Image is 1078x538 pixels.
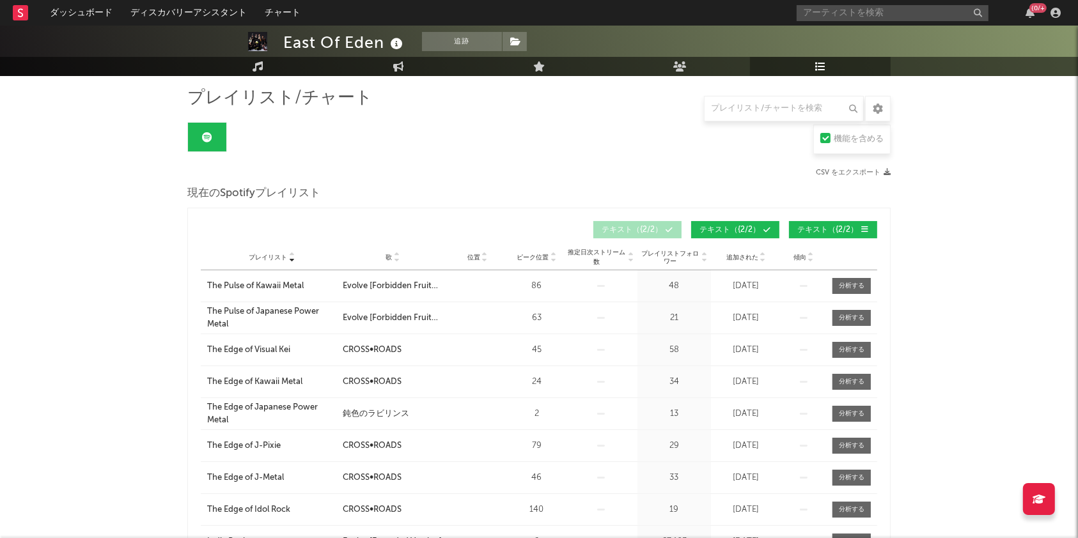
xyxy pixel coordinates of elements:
div: The Edge of Idol Rock [207,503,290,516]
div: [DATE] [714,344,778,357]
div: The Edge of Visual Kei [207,344,290,357]
div: CROSS∞ROADS [343,376,402,388]
div: 2 [513,408,561,420]
div: [DATE] [714,376,778,388]
span: 推定日次ストリーム数 [567,248,627,267]
span: 歌 [386,254,392,261]
button: {0/+ [1026,8,1035,18]
a: The Edge of Japanese Power Metal [207,401,336,426]
div: [DATE] [714,503,778,516]
span: プレイリスト [249,254,287,261]
a: The Edge of Visual Kei [207,344,336,357]
a: The Edge of Kawaii Metal [207,376,336,388]
div: 33 [641,472,708,484]
div: 34 [641,376,708,388]
span: テキスト （{2/2） [602,226,662,234]
a: The Edge of J-Pixie [207,440,336,452]
div: 58 [641,344,708,357]
div: The Edge of J-Metal [207,472,284,484]
input: アーティストを検索 [797,5,988,21]
span: 傾向 [793,254,806,261]
div: [DATE] [714,472,778,484]
span: テキスト （{2/2） [699,226,760,234]
div: 48 [641,280,708,293]
input: プレイリスト/チャートを検索 [704,96,864,121]
div: 鈍色のラビリンス [343,408,409,420]
span: テキスト （{2/2） [797,226,858,234]
div: 19 [641,503,708,516]
div: 29 [641,440,708,452]
div: 46 [513,472,561,484]
button: テキスト（{2/2） [593,221,682,238]
a: The Edge of J-Metal [207,472,336,484]
div: 24 [513,376,561,388]
span: ピーク位置 [517,254,549,261]
button: 追跡 [422,32,502,51]
button: テキスト（{2/2） [789,221,877,238]
a: The Edge of Idol Rock [207,503,336,516]
div: Evolve [Forbidden Fruit -1st piece- Version] [343,280,442,293]
div: CROSS∞ROADS [343,472,402,484]
span: 位置 [467,254,480,261]
div: Evolve [Forbidden Fruit -1st piece- Version] [343,312,442,325]
div: [DATE] [714,312,778,325]
div: [DATE] [714,440,778,452]
span: プレイリスト/チャート [187,91,373,106]
div: CROSS∞ROADS [343,440,402,452]
div: The Pulse of Kawaii Metal [207,280,304,293]
div: 機能を含める [834,132,884,147]
div: [DATE] [714,408,778,420]
div: CROSS∞ROADS [343,344,402,357]
div: East Of Eden [283,32,406,53]
div: The Edge of Kawaii Metal [207,376,302,388]
button: CSV をエクスポート [816,169,891,176]
button: テキスト（{2/2） [691,221,779,238]
div: CROSS∞ROADS [343,503,402,516]
div: 63 [513,312,561,325]
div: 21 [641,312,708,325]
a: The Pulse of Japanese Power Metal [207,305,336,330]
div: 140 [513,503,561,516]
span: プレイリストフォロワー [641,250,700,265]
div: 13 [641,408,708,420]
span: 追加された [726,254,758,261]
span: 現在のSpotifyプレイリスト [187,186,320,201]
div: [DATE] [714,280,778,293]
a: The Pulse of Kawaii Metal [207,280,336,293]
div: The Edge of J-Pixie [207,440,281,452]
div: 86 [513,280,561,293]
div: {0/+ [1029,3,1047,13]
div: 79 [513,440,561,452]
div: 45 [513,344,561,357]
